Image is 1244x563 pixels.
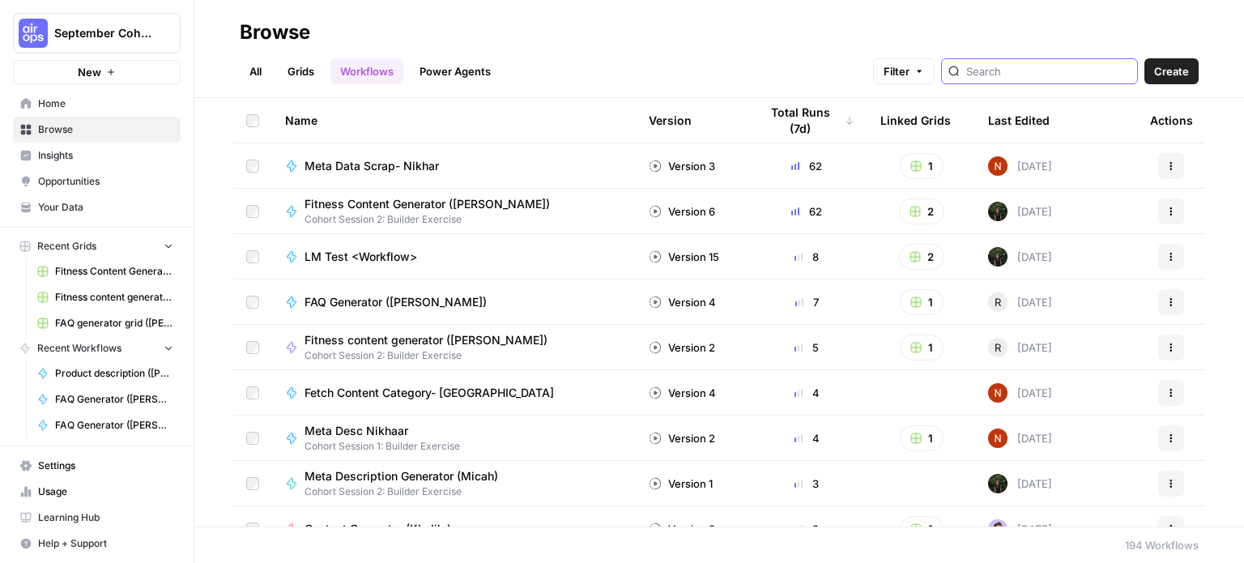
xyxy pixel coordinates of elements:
[649,158,715,174] div: Version 3
[305,423,447,439] span: Meta Desc Nikhaar
[13,453,181,479] a: Settings
[759,339,854,356] div: 5
[880,98,951,143] div: Linked Grids
[988,98,1050,143] div: Last Edited
[13,531,181,557] button: Help + Support
[759,385,854,401] div: 4
[37,239,96,254] span: Recent Grids
[30,412,181,438] a: FAQ Generator ([PERSON_NAME])
[988,247,1052,267] div: [DATE]
[988,202,1008,221] img: k4mb3wfmxkkgbto4d7hszpobafmc
[13,143,181,168] a: Insights
[13,505,181,531] a: Learning Hub
[900,153,944,179] button: 1
[285,385,623,401] a: Fetch Content Category- [GEOGRAPHIC_DATA]
[13,234,181,258] button: Recent Grids
[899,198,944,224] button: 2
[55,392,173,407] span: FAQ Generator ([PERSON_NAME])
[988,156,1008,176] img: 4fp16ll1l9r167b2opck15oawpi4
[13,13,181,53] button: Workspace: September Cohort
[759,521,854,537] div: 2
[988,519,1008,539] img: ruybxce7esr7yef6hou754u07ter
[305,439,460,454] span: Cohort Session 1: Builder Exercise
[900,516,944,542] button: 1
[285,423,623,454] a: Meta Desc NikhaarCohort Session 1: Builder Exercise
[330,58,403,84] a: Workflows
[55,290,173,305] span: Fitness content generator ([PERSON_NAME])
[759,430,854,446] div: 4
[988,519,1052,539] div: [DATE]
[285,521,623,537] a: Content Generator (Khalila)
[13,336,181,360] button: Recent Workflows
[55,418,173,433] span: FAQ Generator ([PERSON_NAME])
[900,425,944,451] button: 1
[285,249,623,265] a: LM Test <Workflow>
[13,168,181,194] a: Opportunities
[55,366,173,381] span: Product description ([PERSON_NAME])
[649,98,692,143] div: Version
[13,91,181,117] a: Home
[38,96,173,111] span: Home
[285,98,623,143] div: Name
[13,194,181,220] a: Your Data
[649,203,715,220] div: Version 6
[988,383,1008,403] img: 4fp16ll1l9r167b2opck15oawpi4
[305,332,547,348] span: Fitness content generator ([PERSON_NAME])
[285,294,623,310] a: FAQ Generator ([PERSON_NAME])
[19,19,48,48] img: September Cohort Logo
[285,196,623,227] a: Fitness Content Generator ([PERSON_NAME])Cohort Session 2: Builder Exercise
[38,459,173,473] span: Settings
[305,385,554,401] span: Fetch Content Category- [GEOGRAPHIC_DATA]
[305,212,563,227] span: Cohort Session 2: Builder Exercise
[988,429,1052,448] div: [DATE]
[873,58,935,84] button: Filter
[759,98,854,143] div: Total Runs (7d)
[1125,537,1199,553] div: 194 Workflows
[988,202,1052,221] div: [DATE]
[988,383,1052,403] div: [DATE]
[988,338,1052,357] div: [DATE]
[988,429,1008,448] img: 4fp16ll1l9r167b2opck15oawpi4
[37,341,121,356] span: Recent Workflows
[305,196,550,212] span: Fitness Content Generator ([PERSON_NAME])
[30,360,181,386] a: Product description ([PERSON_NAME])
[13,117,181,143] a: Browse
[1150,98,1193,143] div: Actions
[900,335,944,360] button: 1
[38,148,173,163] span: Insights
[305,348,560,363] span: Cohort Session 2: Builder Exercise
[38,484,173,499] span: Usage
[759,203,854,220] div: 62
[55,264,173,279] span: Fitness Content Generator (Heath)
[305,521,451,537] span: Content Generator (Khalila)
[54,25,152,41] span: September Cohort
[900,289,944,315] button: 1
[884,63,910,79] span: Filter
[38,122,173,137] span: Browse
[38,510,173,525] span: Learning Hub
[305,294,487,310] span: FAQ Generator ([PERSON_NAME])
[305,249,417,265] span: LM Test <Workflow>
[78,64,101,80] span: New
[649,521,715,537] div: Version 3
[988,474,1008,493] img: k4mb3wfmxkkgbto4d7hszpobafmc
[1154,63,1189,79] span: Create
[30,284,181,310] a: Fitness content generator ([PERSON_NAME])
[995,339,1001,356] span: R
[240,19,310,45] div: Browse
[649,249,719,265] div: Version 15
[649,385,716,401] div: Version 4
[38,200,173,215] span: Your Data
[285,332,623,363] a: Fitness content generator ([PERSON_NAME])Cohort Session 2: Builder Exercise
[305,158,439,174] span: Meta Data Scrap- Nikhar
[988,156,1052,176] div: [DATE]
[1144,58,1199,84] button: Create
[13,479,181,505] a: Usage
[966,63,1131,79] input: Search
[899,244,944,270] button: 2
[988,292,1052,312] div: [DATE]
[285,468,623,499] a: Meta Description Generator (Micah)Cohort Session 2: Builder Exercise
[649,294,716,310] div: Version 4
[240,58,271,84] a: All
[30,386,181,412] a: FAQ Generator ([PERSON_NAME])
